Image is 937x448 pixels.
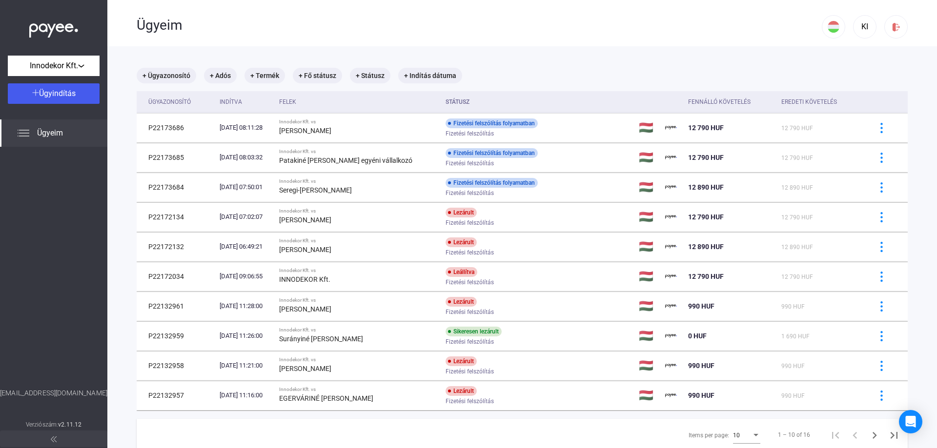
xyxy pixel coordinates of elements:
[446,148,538,158] div: Fizetési felszólítás folyamatban
[871,266,892,287] button: more-blue
[220,272,272,281] div: [DATE] 09:06:55
[137,262,216,291] td: P22172034
[350,68,390,83] mat-chip: + Státusz
[137,113,216,142] td: P22173686
[688,96,751,108] div: Fennálló követelés
[688,302,714,310] span: 990 HUF
[781,363,805,370] span: 990 HUF
[32,89,39,96] img: plus-white.svg
[220,153,272,162] div: [DATE] 08:03:32
[220,242,272,252] div: [DATE] 06:49:21
[137,68,196,83] mat-chip: + Ügyazonosító
[635,143,661,172] td: 🇭🇺
[688,183,724,191] span: 12 890 HUF
[279,156,412,164] strong: Patakiné [PERSON_NAME] egyéni vállalkozó
[871,236,892,257] button: more-blue
[635,292,661,321] td: 🇭🇺
[635,173,661,202] td: 🇭🇺
[635,351,661,380] td: 🇭🇺
[446,336,494,348] span: Fizetési felszólítás
[781,303,805,310] span: 990 HUF
[845,425,865,445] button: Previous page
[137,17,822,34] div: Ügyeim
[220,123,272,133] div: [DATE] 08:11:28
[279,238,438,244] div: Innodekor Kft. vs
[688,243,724,251] span: 12 890 HUF
[8,56,100,76] button: Innodekor Kft.
[30,60,78,72] span: Innodekor Kft.
[876,272,887,282] img: more-blue
[279,149,438,155] div: Innodekor Kft. vs
[279,305,331,313] strong: [PERSON_NAME]
[279,394,373,402] strong: EGERVÁRINÉ [PERSON_NAME]
[876,242,887,252] img: more-blue
[781,155,813,161] span: 12 790 HUF
[688,124,724,132] span: 12 790 HUF
[876,212,887,222] img: more-blue
[781,273,813,280] span: 12 790 HUF
[220,212,272,222] div: [DATE] 07:02:07
[279,186,352,194] strong: Seregi-[PERSON_NAME]
[781,96,837,108] div: Eredeti követelés
[891,22,901,32] img: logout-red
[856,21,873,33] div: KI
[853,15,876,39] button: KI
[781,333,810,340] span: 1 690 HUF
[635,232,661,261] td: 🇭🇺
[688,96,774,108] div: Fennálló követelés
[244,68,285,83] mat-chip: + Termék
[665,152,677,163] img: payee-logo
[865,425,884,445] button: Next page
[688,391,714,399] span: 990 HUF
[733,432,740,439] span: 10
[279,297,438,303] div: Innodekor Kft. vs
[871,355,892,376] button: more-blue
[279,127,331,135] strong: [PERSON_NAME]
[279,357,438,363] div: Innodekor Kft. vs
[137,381,216,410] td: P22132957
[876,153,887,163] img: more-blue
[279,216,331,224] strong: [PERSON_NAME]
[137,292,216,321] td: P22132961
[279,119,438,125] div: Innodekor Kft. vs
[446,128,494,139] span: Fizetési felszólítás
[446,297,477,307] div: Lezárult
[665,122,677,134] img: payee-logo
[871,207,892,227] button: more-blue
[688,362,714,370] span: 990 HUF
[37,127,63,139] span: Ügyeim
[279,365,331,372] strong: [PERSON_NAME]
[446,157,494,169] span: Fizetési felszólítás
[446,217,494,229] span: Fizetési felszólítás
[148,96,191,108] div: Ügyazonosító
[688,332,707,340] span: 0 HUF
[871,385,892,406] button: more-blue
[884,425,904,445] button: Last page
[148,96,212,108] div: Ügyazonosító
[446,208,477,217] div: Lezárult
[665,181,677,193] img: payee-logo
[220,96,242,108] div: Indítva
[220,301,272,311] div: [DATE] 11:28:00
[781,392,805,399] span: 990 HUF
[871,296,892,316] button: more-blue
[279,327,438,333] div: Innodekor Kft. vs
[446,327,502,336] div: Sikeresen lezárult
[665,360,677,371] img: payee-logo
[220,390,272,400] div: [DATE] 11:16:00
[871,326,892,346] button: more-blue
[635,381,661,410] td: 🇭🇺
[828,21,839,33] img: HU
[279,96,296,108] div: Felek
[688,154,724,161] span: 12 790 HUF
[688,213,724,221] span: 12 790 HUF
[781,125,813,132] span: 12 790 HUF
[871,177,892,197] button: more-blue
[688,273,724,280] span: 12 790 HUF
[778,429,810,441] div: 1 – 10 of 16
[781,244,813,251] span: 12 890 HUF
[876,361,887,371] img: more-blue
[137,143,216,172] td: P22173685
[293,68,342,83] mat-chip: + Fő státusz
[665,390,677,401] img: payee-logo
